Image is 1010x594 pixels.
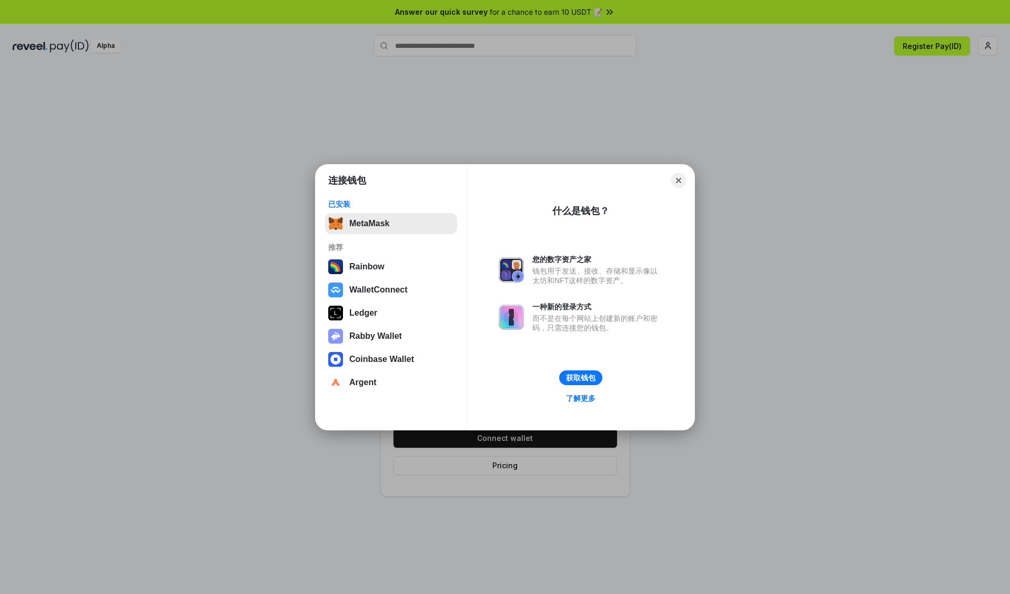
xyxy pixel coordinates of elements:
[328,283,343,297] img: svg+xml,%3Csvg%20width%3D%2228%22%20height%3D%2228%22%20viewBox%3D%220%200%2028%2028%22%20fill%3D...
[499,305,524,330] img: svg+xml,%3Csvg%20xmlns%3D%22http%3A%2F%2Fwww.w3.org%2F2000%2Fsvg%22%20fill%3D%22none%22%20viewBox...
[325,213,457,234] button: MetaMask
[552,205,609,217] div: 什么是钱包？
[532,314,663,333] div: 而不是在每个网站上创建新的账户和密码，只需连接您的钱包。
[532,266,663,285] div: 钱包用于发送、接收、存储和显示像以太坊和NFT这样的数字资产。
[566,394,595,403] div: 了解更多
[349,262,385,271] div: Rainbow
[349,378,377,387] div: Argent
[499,257,524,283] img: svg+xml,%3Csvg%20xmlns%3D%22http%3A%2F%2Fwww.w3.org%2F2000%2Fsvg%22%20fill%3D%22none%22%20viewBox...
[349,219,389,228] div: MetaMask
[328,216,343,231] img: svg+xml,%3Csvg%20fill%3D%22none%22%20height%3D%2233%22%20viewBox%3D%220%200%2035%2033%22%20width%...
[328,199,454,209] div: 已安装
[328,306,343,320] img: svg+xml,%3Csvg%20xmlns%3D%22http%3A%2F%2Fwww.w3.org%2F2000%2Fsvg%22%20width%3D%2228%22%20height%3...
[328,174,366,187] h1: 连接钱包
[325,279,457,300] button: WalletConnect
[325,372,457,393] button: Argent
[325,303,457,324] button: Ledger
[532,255,663,264] div: 您的数字资产之家
[349,331,402,341] div: Rabby Wallet
[328,329,343,344] img: svg+xml,%3Csvg%20xmlns%3D%22http%3A%2F%2Fwww.w3.org%2F2000%2Fsvg%22%20fill%3D%22none%22%20viewBox...
[671,173,686,188] button: Close
[328,375,343,390] img: svg+xml,%3Csvg%20width%3D%2228%22%20height%3D%2228%22%20viewBox%3D%220%200%2028%2028%22%20fill%3D...
[566,373,595,382] div: 获取钱包
[349,308,377,318] div: Ledger
[532,302,663,311] div: 一种新的登录方式
[560,391,602,405] a: 了解更多
[325,349,457,370] button: Coinbase Wallet
[349,355,414,364] div: Coinbase Wallet
[325,326,457,347] button: Rabby Wallet
[328,352,343,367] img: svg+xml,%3Csvg%20width%3D%2228%22%20height%3D%2228%22%20viewBox%3D%220%200%2028%2028%22%20fill%3D...
[559,370,602,385] button: 获取钱包
[328,259,343,274] img: svg+xml,%3Csvg%20width%3D%22120%22%20height%3D%22120%22%20viewBox%3D%220%200%20120%20120%22%20fil...
[349,285,408,295] div: WalletConnect
[325,256,457,277] button: Rainbow
[328,243,454,252] div: 推荐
